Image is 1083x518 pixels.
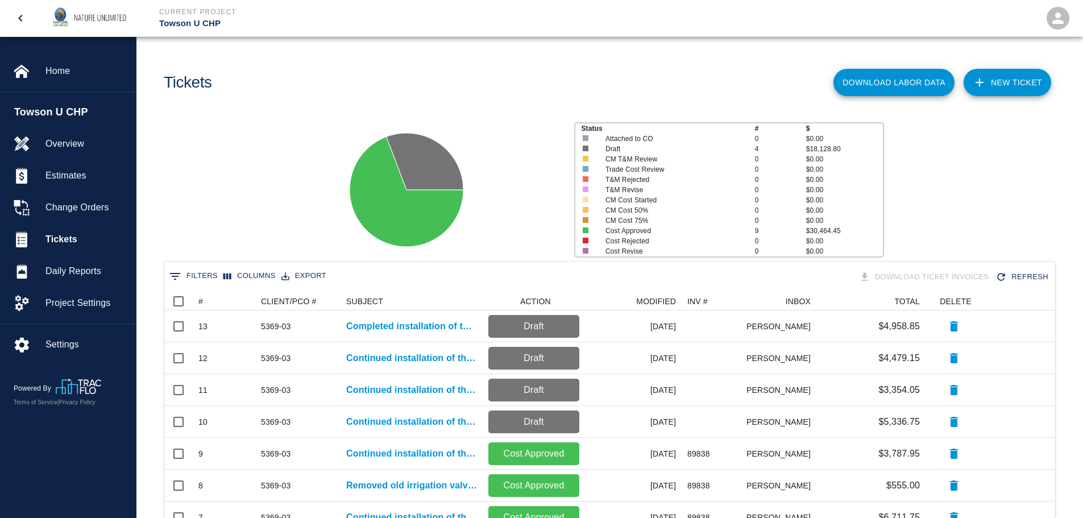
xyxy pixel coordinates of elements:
[755,144,806,154] p: 4
[346,479,477,492] p: Removed old irrigation valve box. Cleaned and removed excess dirt from...
[261,292,317,310] div: CLIENT/PCO #
[747,342,816,374] div: [PERSON_NAME]
[755,246,806,256] p: 0
[198,353,208,364] div: 12
[45,64,127,78] span: Home
[7,5,34,32] button: open drawer
[585,292,682,310] div: MODIFIED
[605,246,740,256] p: Cost Revise
[493,479,575,492] p: Cost Approved
[221,267,279,285] button: Select columns
[483,292,585,310] div: ACTION
[605,185,740,195] p: T&M Revise
[59,399,96,405] a: Privacy Policy
[755,185,806,195] p: 0
[493,447,575,461] p: Cost Approved
[857,267,994,287] div: Tickets download in groups of 15
[198,292,203,310] div: #
[585,374,682,406] div: [DATE]
[747,406,816,438] div: [PERSON_NAME]
[833,69,955,96] button: Download Labor Data
[261,416,291,428] div: 5369-03
[747,292,816,310] div: INBOX
[687,480,710,491] div: 89838
[636,292,676,310] div: MODIFIED
[585,470,682,502] div: [DATE]
[45,233,127,246] span: Tickets
[346,320,477,333] a: Completed installation of the irrigation system and tested all work....
[198,384,208,396] div: 11
[878,447,920,461] p: $3,787.95
[605,164,740,175] p: Trade Cost Review
[878,383,920,397] p: $3,354.05
[605,195,740,205] p: CM Cost Started
[806,144,883,154] p: $18,128.80
[45,201,127,214] span: Change Orders
[198,448,203,459] div: 9
[47,2,136,34] img: Nature Unlimited
[755,164,806,175] p: 0
[261,321,291,332] div: 5369-03
[585,342,682,374] div: [DATE]
[167,267,221,285] button: Show filters
[747,310,816,342] div: [PERSON_NAME]
[806,246,883,256] p: $0.00
[755,226,806,236] p: 9
[894,292,920,310] div: TOTAL
[493,351,575,365] p: Draft
[346,447,477,461] a: Continued installation of the irrigation system.
[198,480,203,491] div: 8
[993,267,1053,287] div: Refresh the list
[581,123,754,134] p: Status
[159,7,603,17] p: Current Project
[346,415,477,429] a: Continued installation of the irrigation system.
[806,205,883,216] p: $0.00
[687,292,708,310] div: INV #
[878,351,920,365] p: $4,479.15
[45,296,127,310] span: Project Settings
[164,73,212,92] h1: Tickets
[14,105,130,120] span: Towson U CHP
[346,383,477,397] a: Continued installation of the irrigation system.
[198,321,208,332] div: 13
[806,195,883,205] p: $0.00
[806,164,883,175] p: $0.00
[806,226,883,236] p: $30,464.45
[45,338,127,351] span: Settings
[806,175,883,185] p: $0.00
[755,216,806,226] p: 0
[605,154,740,164] p: CM T&M Review
[687,448,710,459] div: 89838
[493,383,575,397] p: Draft
[878,320,920,333] p: $4,958.85
[806,236,883,246] p: $0.00
[605,216,740,226] p: CM Cost 75%
[261,448,291,459] div: 5369-03
[585,310,682,342] div: [DATE]
[747,438,816,470] div: [PERSON_NAME]
[878,415,920,429] p: $5,336.75
[261,353,291,364] div: 5369-03
[1026,463,1083,518] iframe: Chat Widget
[682,292,747,310] div: INV #
[341,292,483,310] div: SUBJECT
[279,267,329,285] button: Export
[45,137,127,151] span: Overview
[605,236,740,246] p: Cost Rejected
[605,205,740,216] p: CM Cost 50%
[926,292,982,310] div: DELETE
[747,374,816,406] div: [PERSON_NAME]
[816,292,926,310] div: TOTAL
[755,175,806,185] p: 0
[520,292,551,310] div: ACTION
[261,480,291,491] div: 5369-03
[605,134,740,144] p: Attached to CO
[747,470,816,502] div: [PERSON_NAME]
[45,169,127,183] span: Estimates
[993,267,1053,287] button: Refresh
[198,416,208,428] div: 10
[255,292,341,310] div: CLIENT/PCO #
